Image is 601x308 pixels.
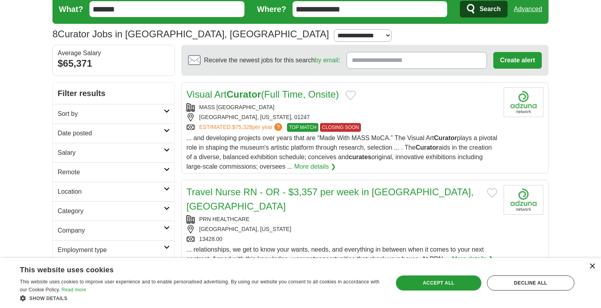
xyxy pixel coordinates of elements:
div: Decline all [487,275,574,291]
a: Sort by [53,104,174,123]
h1: Curator Jobs in [GEOGRAPHIC_DATA], [GEOGRAPHIC_DATA] [52,29,329,39]
div: This website uses cookies [20,263,362,275]
img: Company logo [504,185,543,215]
strong: curate [300,256,319,262]
a: Location [53,182,174,201]
span: This website uses cookies to improve user experience and to enable personalised advertising. By u... [20,279,380,293]
div: Show details [20,294,382,302]
div: PRN HEALTHCARE [186,215,497,223]
a: Date posted [53,123,174,143]
a: Salary [53,143,174,162]
h2: Date posted [58,129,164,138]
span: ... and developing projects over years that are “Made With MASS MoCA.” The Visual Art plays a piv... [186,135,497,170]
label: Where? [257,3,286,15]
img: Company logo [504,87,543,117]
a: Visual ArtCurator(Full Time, Onsite) [186,89,339,100]
h2: Filter results [53,83,174,104]
h2: Salary [58,148,164,158]
button: Add to favorite jobs [345,90,356,100]
span: 8 [52,27,58,41]
a: Remote [53,162,174,182]
h2: Sort by [58,109,164,119]
h2: Remote [58,167,164,177]
div: [GEOGRAPHIC_DATA], [US_STATE], 01247 [186,113,497,121]
div: 13428.00 [186,235,497,243]
div: $65,371 [58,56,170,71]
div: Average Salary [58,50,170,56]
a: Employment type [53,240,174,260]
a: More details ❯ [452,254,494,264]
span: ? [274,123,282,131]
span: ... relationships, we get to know your wants, needs, and everything in between when it comes to y... [186,246,484,262]
span: CLOSING SOON [320,123,361,132]
a: Category [53,201,174,221]
h2: Location [58,187,164,196]
h2: Category [58,206,164,216]
span: TOP MATCH [287,123,318,132]
a: Read more, opens a new window [62,287,86,293]
a: ESTIMATED:$75,328per year? [199,123,284,132]
span: Show details [29,296,68,301]
strong: Curator [227,89,261,100]
strong: curates [349,154,371,160]
div: [GEOGRAPHIC_DATA], [US_STATE] [186,225,497,233]
h2: Employment type [58,245,164,255]
a: Travel Nurse RN - OR - $3,357 per week in [GEOGRAPHIC_DATA], [GEOGRAPHIC_DATA] [186,187,473,212]
a: More details ❯ [294,162,336,171]
div: MASS [GEOGRAPHIC_DATA] [186,103,497,112]
button: Search [460,1,507,17]
span: Search [479,1,500,17]
div: Accept all [396,275,481,291]
a: Advanced [514,1,542,17]
button: Create alert [493,52,542,69]
a: by email [315,57,339,64]
span: $75,328 [232,124,252,130]
button: Add to favorite jobs [487,188,497,198]
h2: Company [58,226,164,235]
span: Receive the newest jobs for this search : [204,56,340,65]
a: Company [53,221,174,240]
strong: Curator [415,144,438,151]
div: Close [589,264,595,269]
strong: Curator [434,135,457,141]
label: What? [59,3,83,15]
